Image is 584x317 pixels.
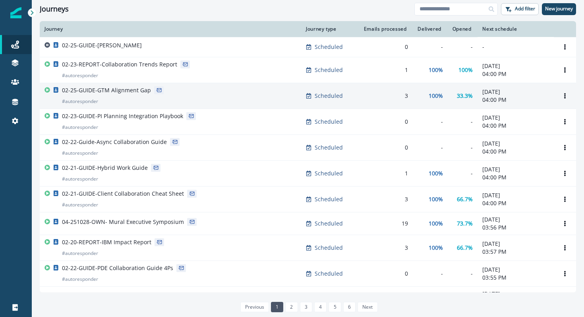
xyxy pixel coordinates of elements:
p: Add filter [515,6,535,12]
button: Options [559,142,571,154]
div: 0 [364,270,408,278]
button: Options [559,116,571,128]
p: 04:00 PM [482,148,549,156]
div: - [418,270,443,278]
p: Scheduled [315,43,343,51]
p: # autoresponder [62,175,98,183]
p: [DATE] [482,240,549,248]
a: Page 3 [300,302,312,312]
p: 66.7% [457,195,473,203]
p: 02-23-GUIDE-PI Planning Integration Playbook [62,112,183,120]
p: 03:55 PM [482,274,549,282]
p: 04:00 PM [482,199,549,207]
p: Scheduled [315,169,343,177]
p: 100% [429,220,443,228]
p: Scheduled [315,220,343,228]
a: 04-251028-OWN- Mural Executive SymposiumScheduled19100%73.7%[DATE]03:56 PMOptions [40,212,576,235]
h1: Journeys [40,5,69,14]
p: Scheduled [315,244,343,252]
a: Page 4 [314,302,327,312]
div: - [453,270,473,278]
p: 100% [429,195,443,203]
p: Scheduled [315,66,343,74]
p: 03:56 PM [482,224,549,231]
div: 0 [364,144,408,152]
div: Journey type [306,26,354,32]
div: - [453,118,473,126]
p: 02-22-Guide-Async Collaboration Guide [62,138,167,146]
p: [DATE] [482,88,549,96]
p: [DATE] [482,191,549,199]
p: 100% [429,244,443,252]
p: # autoresponder [62,249,98,257]
p: [DATE] [482,266,549,274]
div: 19 [364,220,408,228]
p: [DATE] [482,62,549,70]
div: 0 [364,118,408,126]
a: 02-23-GUIDE-PI Planning Integration Playbook#autoresponderScheduled0--[DATE]04:00 PMOptions [40,109,576,134]
div: Opened [453,26,473,32]
div: - [418,144,443,152]
p: 02-21-GUIDE-Hybrid Work Guide [62,164,148,172]
p: Scheduled [315,270,343,278]
ul: Pagination [238,302,378,312]
p: 03:57 PM [482,248,549,256]
button: New journey [542,3,576,15]
p: 66.7% [457,244,473,252]
button: Options [559,242,571,254]
a: 02-22-GUIDE-PDE Collaboration Guide 4Ps#autoresponderScheduled0--[DATE]03:55 PMOptions [40,261,576,286]
p: # autoresponder [62,72,98,80]
p: 100% [429,66,443,74]
p: [DATE] [482,216,549,224]
div: 3 [364,195,408,203]
p: 04-251028-OWN- Mural Executive Symposium [62,218,184,226]
button: Options [559,268,571,280]
p: 100% [429,92,443,100]
div: 3 [364,92,408,100]
div: 0 [364,43,408,51]
p: 05-25-Contact Request Form [62,292,137,300]
p: 02-23-REPORT-Collaboration Trends Report [62,60,177,68]
a: Page 6 [343,302,356,312]
p: # autoresponder [62,275,98,283]
a: Page 5 [329,302,341,312]
p: Scheduled [315,118,343,126]
p: 02-25-GUIDE-[PERSON_NAME] [62,41,142,49]
div: Emails processed [364,26,408,32]
button: Options [559,90,571,102]
p: 33.3% [457,92,473,100]
button: Add filter [501,3,539,15]
button: Options [559,167,571,179]
p: [DATE] [482,114,549,122]
div: Journey [44,26,296,32]
button: Options [559,292,571,304]
p: 100% [458,66,473,74]
p: [DATE] [482,165,549,173]
button: Options [559,193,571,205]
p: Scheduled [315,195,343,203]
a: 02-21-GUIDE-Client Collaboration Cheat Sheet#autoresponderScheduled3100%66.7%[DATE]04:00 PMOptions [40,186,576,212]
button: Options [559,218,571,229]
p: 04:00 PM [482,70,549,78]
p: [DATE] [482,140,549,148]
p: # autoresponder [62,201,98,209]
p: Scheduled [315,144,343,152]
div: 3 [364,244,408,252]
p: 02-20-REPORT-IBM Impact Report [62,238,151,246]
button: Options [559,64,571,76]
p: New journey [545,6,573,12]
p: # autoresponder [62,149,98,157]
a: 02-25-GUIDE-GTM Alignment Gap#autoresponderScheduled3100%33.3%[DATE]04:00 PMOptions [40,83,576,109]
img: Inflection [10,7,21,18]
p: # autoresponder [62,123,98,131]
a: Page 1 is your current page [271,302,283,312]
button: Options [559,41,571,53]
a: 02-21-GUIDE-Hybrid Work Guide#autoresponderScheduled1100%-[DATE]04:00 PMOptions [40,160,576,186]
p: 04:00 PM [482,173,549,181]
p: # autoresponder [62,97,98,105]
a: 02-22-Guide-Async Collaboration Guide#autoresponderScheduled0--[DATE]04:00 PMOptions [40,134,576,160]
p: [DATE] [482,290,549,298]
p: 100% [429,169,443,177]
a: Page 2 [285,302,298,312]
p: 02-25-GUIDE-GTM Alignment Gap [62,86,151,94]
